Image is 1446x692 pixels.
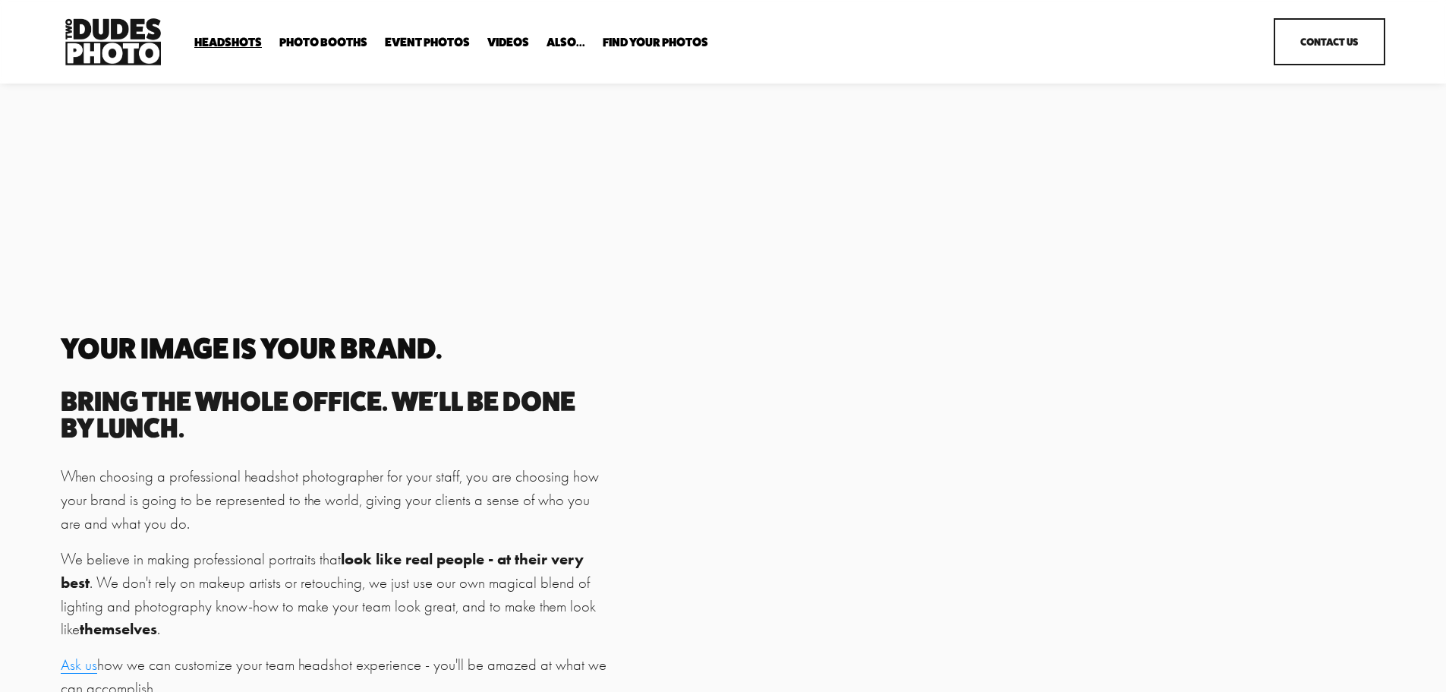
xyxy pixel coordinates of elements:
span: Also... [547,36,585,49]
strong: themselves [80,619,157,638]
h2: Your image is your brand. [61,334,608,362]
strong: look like real people - at their very best [61,549,588,592]
a: folder dropdown [279,36,367,50]
a: Event Photos [385,36,470,50]
span: Find Your Photos [603,36,708,49]
a: folder dropdown [194,36,262,50]
a: folder dropdown [547,36,585,50]
p: When choosing a professional headshot photographer for your staff, you are choosing how your bran... [61,465,608,536]
span: Photo Booths [279,36,367,49]
p: We believe in making professional portraits that . We don't rely on makeup artists or retouching,... [61,548,608,641]
a: Contact Us [1274,18,1385,65]
span: Headshots [194,36,262,49]
a: Videos [487,36,529,50]
a: Ask us [61,656,97,674]
h3: Bring the whole office. We'll be done by lunch. [61,387,608,441]
a: folder dropdown [603,36,708,50]
img: Two Dudes Photo | Headshots, Portraits &amp; Photo Booths [61,14,165,69]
